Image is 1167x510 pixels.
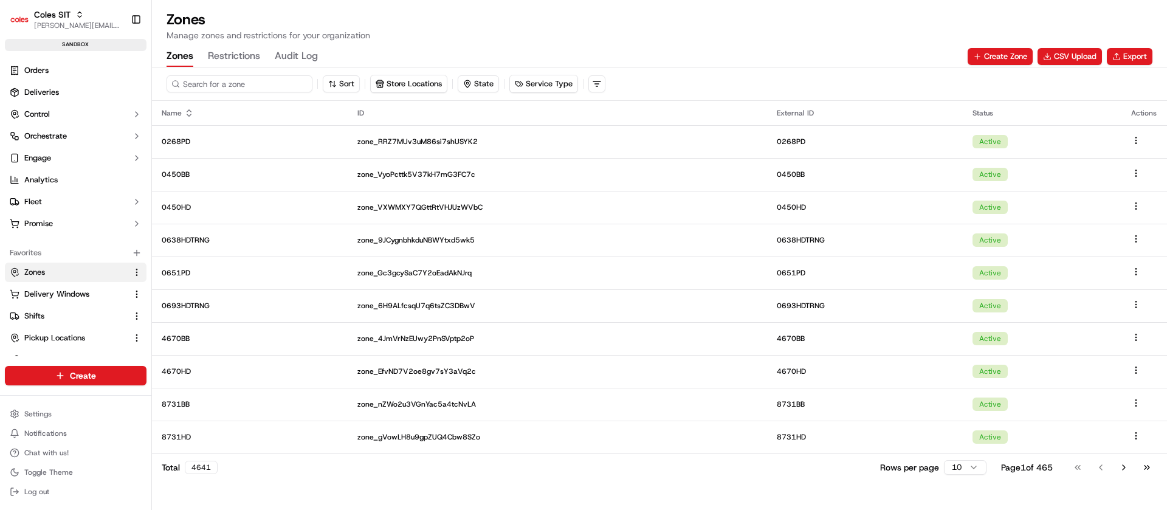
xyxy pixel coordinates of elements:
div: Active [972,398,1008,411]
p: 0450HD [777,202,953,212]
p: 0638HDTRNG [162,235,338,245]
div: Active [972,365,1008,378]
span: Control [24,109,50,120]
span: Delivery Windows [24,289,89,300]
button: Create [5,366,146,385]
div: Active [972,233,1008,247]
p: 4670HD [777,367,953,376]
span: Pickup Locations [24,333,85,343]
button: Start new chat [207,120,221,134]
div: Start new chat [41,116,199,128]
span: Notifications [24,429,67,438]
p: 0450BB [162,170,338,179]
p: 4670BB [777,334,953,343]
p: 8731HD [162,432,338,442]
button: Export [1107,48,1152,65]
a: Zones [10,267,127,278]
img: Coles SIT [10,10,29,29]
p: 0268PD [777,137,953,146]
div: Total [162,461,218,474]
p: 0651PD [162,268,338,278]
button: Pickup Locations [5,328,146,348]
div: Active [972,266,1008,280]
button: Delivery Windows [5,284,146,304]
div: 📗 [12,177,22,187]
p: 0450HD [162,202,338,212]
button: Shifts [5,306,146,326]
div: Active [972,332,1008,345]
button: Audit Log [275,46,318,67]
div: Favorites [5,243,146,263]
div: External ID [777,108,953,118]
button: Toggle Theme [5,464,146,481]
div: Active [972,299,1008,312]
button: [PERSON_NAME][EMAIL_ADDRESS][DOMAIN_NAME] [34,21,121,30]
a: 📗Knowledge Base [7,171,98,193]
p: 8731HD [777,432,953,442]
span: Settings [24,409,52,419]
div: sandbox [5,39,146,51]
button: Store Locations [371,75,447,92]
div: 💻 [103,177,112,187]
p: Welcome 👋 [12,49,221,68]
span: Knowledge Base [24,176,93,188]
a: Analytics [5,170,146,190]
span: Orders [24,65,49,76]
button: Zones [167,46,193,67]
a: Deliveries [5,83,146,102]
span: Toggle Theme [24,467,73,477]
span: Chat with us! [24,448,69,458]
button: Service Type [510,75,577,92]
span: Request Logs [24,354,73,365]
p: 0651PD [777,268,953,278]
button: Orchestrate [5,126,146,146]
span: Shifts [24,311,44,322]
span: Promise [24,218,53,229]
button: Zones [5,263,146,282]
div: 4641 [185,461,218,474]
p: Manage zones and restrictions for your organization [167,29,1152,41]
button: Notifications [5,425,146,442]
button: Control [5,105,146,124]
a: Powered byPylon [86,205,147,215]
a: 💻API Documentation [98,171,200,193]
p: Rows per page [880,461,939,474]
p: zone_4JmVrNzEUwy2PnSVptp2oP [357,334,757,343]
span: API Documentation [115,176,195,188]
button: Sort [323,75,360,92]
p: zone_RRZ7MUv3uM86si7shUSYK2 [357,137,757,146]
a: Delivery Windows [10,289,127,300]
span: Analytics [24,174,58,185]
div: Active [972,201,1008,214]
a: Pickup Locations [10,333,127,343]
span: Pylon [121,206,147,215]
div: Active [972,168,1008,181]
p: 0450BB [777,170,953,179]
span: Zones [24,267,45,278]
div: ID [357,108,757,118]
span: Deliveries [24,87,59,98]
button: Coles SITColes SIT[PERSON_NAME][EMAIL_ADDRESS][DOMAIN_NAME] [5,5,126,34]
button: Coles SIT [34,9,71,21]
p: zone_6H9ALfcsqU7q6tsZC3DBwV [357,301,757,311]
button: Store Locations [370,75,447,93]
a: Shifts [10,311,127,322]
div: Page 1 of 465 [1001,461,1053,474]
p: zone_VyoPcttk5V37kH7mG3FC7c [357,170,757,179]
button: Restrictions [208,46,260,67]
p: 0638HDTRNG [777,235,953,245]
button: CSV Upload [1038,48,1102,65]
p: zone_Gc3gcySaC7Y2oEadAkNJrq [357,268,757,278]
button: Settings [5,405,146,422]
span: Log out [24,487,49,497]
p: zone_EfvND7V2oe8gv7sY3aVq2c [357,367,757,376]
div: Active [972,430,1008,444]
p: zone_VXWMXY7QGttRtVHJUzWVbC [357,202,757,212]
button: Log out [5,483,146,500]
div: Status [972,108,1112,118]
p: 0693HDTRNG [162,301,338,311]
img: 1736555255976-a54dd68f-1ca7-489b-9aae-adbdc363a1c4 [12,116,34,138]
p: 0693HDTRNG [777,301,953,311]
